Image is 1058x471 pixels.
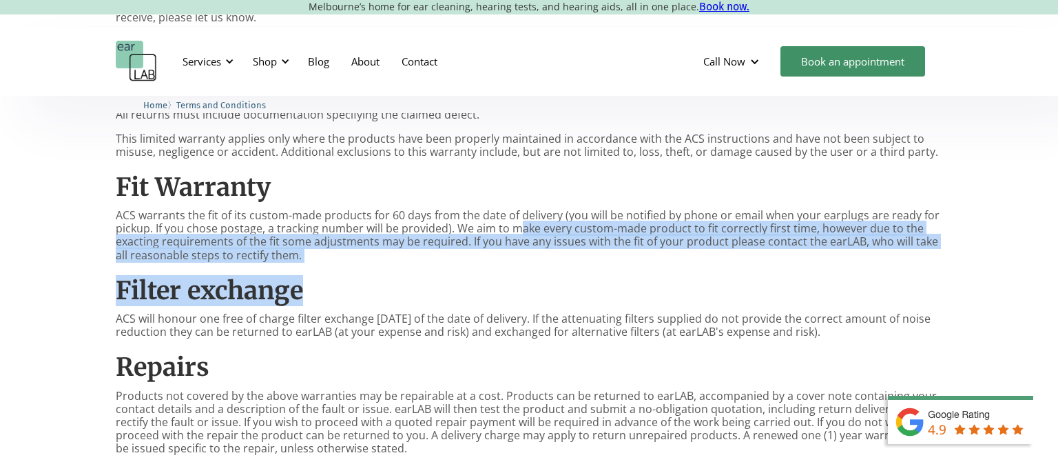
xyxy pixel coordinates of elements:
[245,41,293,82] div: Shop
[116,312,942,339] p: ACS will honour one free of charge filter exchange [DATE] of the date of delivery. If the attenua...
[116,276,942,305] h2: Filter exchange
[143,100,167,110] span: Home
[116,132,942,159] p: This limited warranty applies only where the products have been properly maintained in accordance...
[174,41,238,82] div: Services
[116,352,942,382] h2: Repairs
[116,172,942,202] h2: Fit Warranty
[116,41,157,82] a: home
[780,46,925,77] a: Book an appointment
[143,98,167,111] a: Home
[116,390,942,456] p: Products not covered by the above warranties may be repairable at a cost. Products can be returne...
[143,98,176,112] li: 〉
[692,41,774,82] div: Call Now
[176,100,266,110] span: Terms and Conditions
[253,54,277,68] div: Shop
[340,41,391,81] a: About
[297,41,340,81] a: Blog
[703,54,745,68] div: Call Now
[116,108,942,121] p: All returns must include documentation specifying the claimed defect.
[116,209,942,262] p: ACS warrants the fit of its custom-made products for 60 days from the date of delivery (you will ...
[176,98,266,111] a: Terms and Conditions
[391,41,448,81] a: Contact
[183,54,221,68] div: Services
